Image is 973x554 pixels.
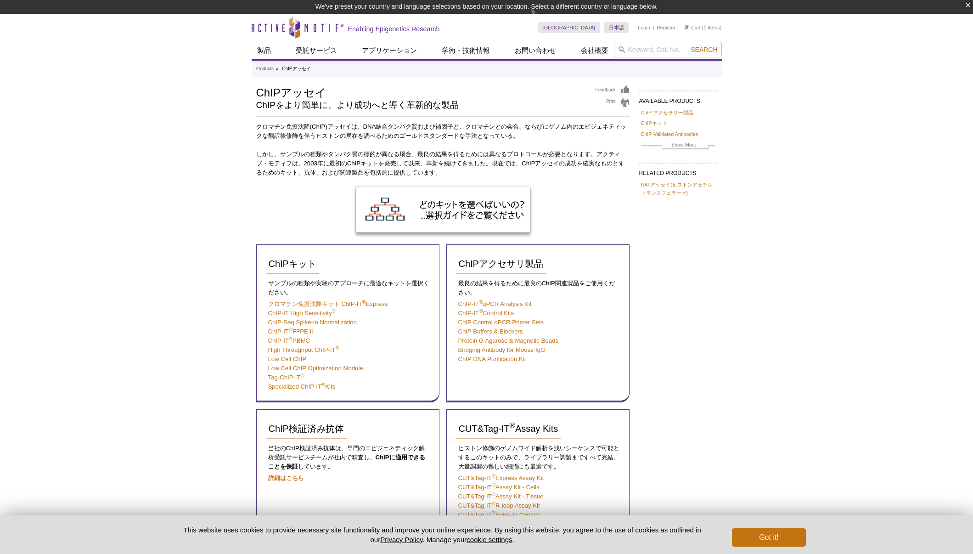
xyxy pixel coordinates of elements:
a: アプリケーション [356,42,422,59]
button: Got it! [732,528,805,547]
sup: ® [289,327,292,332]
span: ChIPキット [269,259,316,269]
a: 会社概要 [575,42,614,59]
sup: ® [336,345,339,350]
a: ChIP-IT High Sensitivity® [268,310,336,317]
h1: ChIPアッセイ [256,85,586,99]
a: ChIP-IT®PBMC [268,337,310,344]
a: [GEOGRAPHIC_DATA] [538,22,600,33]
a: High Throughput ChIP-IT® [268,346,339,353]
a: ChIPアクセサリ製品 [456,254,546,274]
span: CUT&Tag-IT Assay Kits [459,424,558,434]
a: 学術・技術情報 [436,42,495,59]
sup: ® [492,492,495,497]
a: Low Cell ChIP [268,356,307,362]
a: 製品 [252,42,276,59]
a: ChIPキット [266,254,319,274]
a: ChIPキット [641,119,667,127]
a: Privacy Policy [380,536,422,543]
a: 受託サービス [290,42,343,59]
sup: ® [332,308,336,314]
li: » [276,66,279,71]
a: ChIP-IT®Control Kits [458,310,514,317]
a: ChIP-Seq Spike-In Normalization [268,319,357,326]
a: CUT&Tag-IT®Assay Kit ‐ Tissue [458,493,544,500]
a: Cart [685,24,701,31]
sup: ® [492,482,495,488]
a: CUT&Tag-IT®Assay Kits [456,419,561,439]
a: CUT&Tag-IT®Spike-In Control [458,511,539,518]
a: Tag-ChIP-IT® [268,374,304,381]
a: Login [638,24,650,31]
a: ChIP Control qPCR Primer Sets [458,319,544,326]
a: ChIP DNA Purification Kit [458,356,526,362]
sup: ® [479,299,483,305]
a: ChIP Buffers & Blockers [458,328,523,335]
a: CUT&Tag-IT®Assay Kit ‐ Cells [458,484,540,491]
a: Register [657,24,675,31]
a: 日本語 [604,22,629,33]
p: しかし、サンプルの種類やタンパク質の標的が異なる場合、最良の結果を得るためには異なるプロトコールが必要となります。アクティブ・モティフは、2003年に最初のChIPキットを発売して以来、革新を続... [256,150,630,177]
li: | [653,22,654,33]
img: Your Cart [685,25,689,29]
a: Feedback [596,85,630,95]
span: ChIP検証済み抗体 [269,424,344,434]
a: ChIP-IT®qPCR Analysis Kit [458,300,532,307]
a: クロマチン免疫沈降キット ChIP-IT®Express [268,300,388,307]
li: (0 items) [685,22,722,33]
sup: ® [479,308,483,314]
input: Keyword, Cat. No. [614,42,722,57]
p: This website uses cookies to provide necessary site functionality and improve your online experie... [168,525,717,544]
a: HATアッセイ(ヒストンアセチルトランスフェラーゼ) [641,181,715,197]
sup: ® [321,382,325,387]
a: Print [596,97,630,107]
a: ChIP検証済み抗体 [266,419,347,439]
sup: ® [492,473,495,479]
a: Specialized ChIP-IT®Kits [268,383,336,390]
button: cookie settings [467,536,512,543]
a: ChIP アクセサリー製品 [641,108,694,117]
h2: RELATED PRODUCTS [639,163,717,179]
li: ChIPアッセイ [282,66,310,71]
sup: ® [289,336,292,341]
a: 詳細はこちら [268,475,304,481]
p: 最良の結果を得るために最良のChIP関連製品をご使用ください。 [456,279,620,297]
a: ChIP-Validated Antibodies [641,130,698,138]
p: クロマチン免疫沈降(ChIP)アッセイは、DNA結合タンパク質および補因子と、クロマチンとの会合、ならびにゲノム内のエピジェネティックな翻訳後修飾を伴うヒストンの局在を調べるためのゴールドスタン... [256,122,630,141]
h2: Enabling Epigenetics Research [348,25,440,33]
a: Low Cell ChIP Optimization Module [268,365,363,372]
sup: ® [301,373,304,378]
sup: ® [492,501,495,506]
sup: ® [362,299,366,305]
h2: AVAILABLE PRODUCTS [639,90,717,107]
a: お問い合わせ [509,42,562,59]
a: Protein G Agarose & Magnetic Beads [458,337,558,344]
a: Show More [641,141,715,151]
a: CUT&Tag-IT®Express Assay Kit [458,475,544,481]
sup: ® [492,510,495,515]
p: ヒストン修飾のゲノムワイド解析を浅いシーケンスで可能とするこのキットのみで、ライブラリー調製まですべて完結。大量調製の難しい細胞にも最適です。 [456,444,620,471]
p: 当社のChIP検証済み抗体は、専門のエピジェネティック解析受託サービスチームが社内で精査し、 しています。 [266,444,430,471]
span: ChIPアクセサリ製品 [459,259,543,269]
a: Products [256,65,274,73]
a: CUT&Tag-IT®R-loop Assay Kit [458,502,540,509]
span: Search [691,46,717,53]
h2: ChIPをより簡単に、より成功へと導く革新的な製品 [256,101,586,109]
a: ChIP-IT®FFPE II [268,328,313,335]
strong: ChIPに適用できることを保証 [268,454,425,470]
a: Bridging Antibody for Mouse IgG [458,346,546,353]
sup: ® [510,421,515,430]
p: サンプルの種類や実験のアプローチに最適なキットを選択ください。 [266,279,430,297]
button: Search [688,45,720,54]
img: Change Here [530,7,555,28]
